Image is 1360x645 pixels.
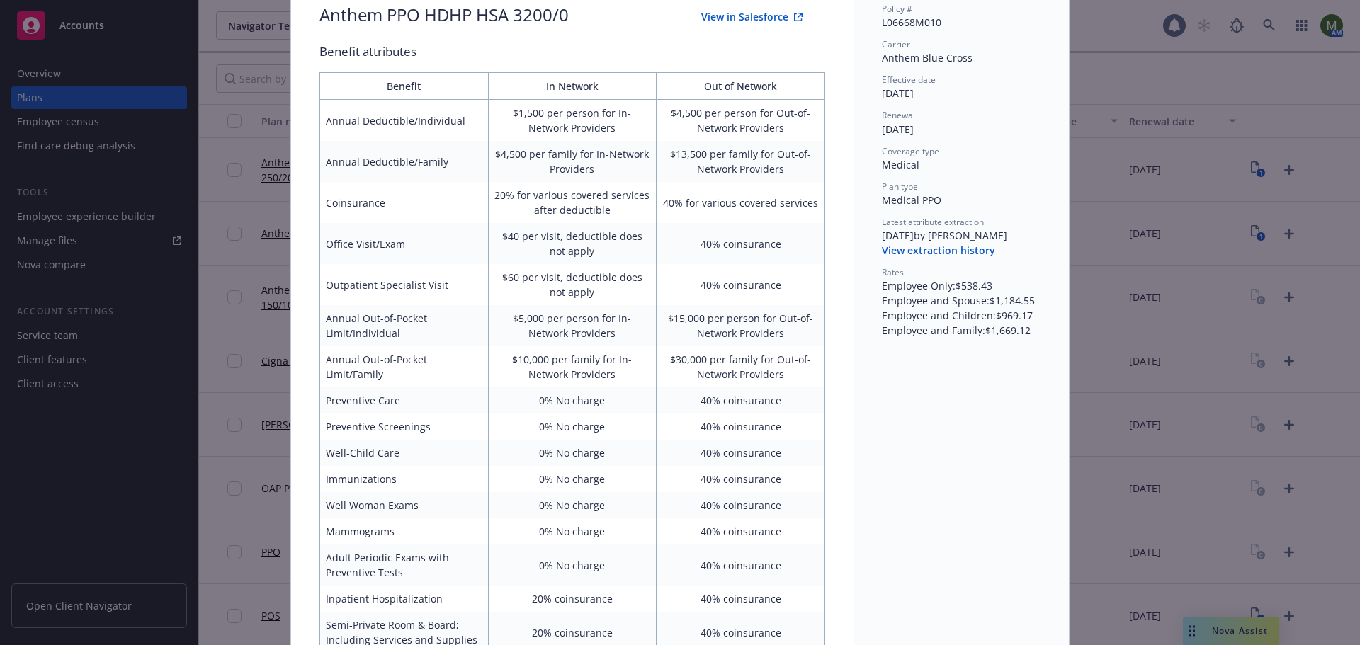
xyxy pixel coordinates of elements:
[320,518,489,544] td: Mammograms
[882,181,918,193] span: Plan type
[657,182,825,223] td: 40% for various covered services
[488,73,657,100] th: In Network
[882,15,1041,30] div: L06668M010
[657,544,825,586] td: 40% coinsurance
[882,122,1041,137] div: [DATE]
[882,109,915,121] span: Renewal
[320,100,489,142] td: Annual Deductible/Individual
[488,387,657,413] td: 0% No charge
[488,264,657,305] td: $60 per visit, deductible does not apply
[488,100,657,142] td: $1,500 per person for In-Network Providers
[882,323,1041,338] div: Employee and Family : $1,669.12
[320,387,489,413] td: Preventive Care
[320,466,489,492] td: Immunizations
[657,387,825,413] td: 40% coinsurance
[320,182,489,223] td: Coinsurance
[882,145,939,157] span: Coverage type
[882,228,1041,243] div: [DATE] by [PERSON_NAME]
[488,346,657,387] td: $10,000 per family for In-Network Providers
[488,223,657,264] td: $40 per visit, deductible does not apply
[488,141,657,182] td: $4,500 per family for In-Network Providers
[657,141,825,182] td: $13,500 per family for Out-of-Network Providers
[320,305,489,346] td: Annual Out-of-Pocket Limit/Individual
[657,492,825,518] td: 40% coinsurance
[488,544,657,586] td: 0% No charge
[657,440,825,466] td: 40% coinsurance
[882,74,936,86] span: Effective date
[320,413,489,440] td: Preventive Screenings
[882,86,1041,101] div: [DATE]
[319,3,569,31] div: Anthem PPO HDHP HSA 3200/0
[882,38,910,50] span: Carrier
[320,586,489,612] td: Inpatient Hospitalization
[319,42,825,61] div: Benefit attributes
[320,141,489,182] td: Annual Deductible/Family
[657,223,825,264] td: 40% coinsurance
[488,440,657,466] td: 0% No charge
[488,518,657,544] td: 0% No charge
[657,264,825,305] td: 40% coinsurance
[882,157,1041,172] div: Medical
[320,73,489,100] th: Benefit
[320,346,489,387] td: Annual Out-of-Pocket Limit/Family
[320,492,489,518] td: Well Woman Exams
[488,466,657,492] td: 0% No charge
[488,305,657,346] td: $5,000 per person for In-Network Providers
[882,3,912,15] span: Policy #
[488,413,657,440] td: 0% No charge
[488,492,657,518] td: 0% No charge
[657,305,825,346] td: $15,000 per person for Out-of-Network Providers
[657,100,825,142] td: $4,500 per person for Out-of-Network Providers
[657,586,825,612] td: 40% coinsurance
[679,3,825,31] button: View in Salesforce
[320,264,489,305] td: Outpatient Specialist Visit
[488,586,657,612] td: 20% coinsurance
[657,466,825,492] td: 40% coinsurance
[882,293,1041,308] div: Employee and Spouse : $1,184.55
[882,278,1041,293] div: Employee Only : $538.43
[882,266,904,278] span: Rates
[320,544,489,586] td: Adult Periodic Exams with Preventive Tests
[882,216,984,228] span: Latest attribute extraction
[320,440,489,466] td: Well-Child Care
[882,244,995,258] button: View extraction history
[882,308,1041,323] div: Employee and Children : $969.17
[657,413,825,440] td: 40% coinsurance
[882,193,1041,207] div: Medical PPO
[657,346,825,387] td: $30,000 per family for Out-of-Network Providers
[882,50,1041,65] div: Anthem Blue Cross
[488,182,657,223] td: 20% for various covered services after deductible
[657,518,825,544] td: 40% coinsurance
[320,223,489,264] td: Office Visit/Exam
[657,73,825,100] th: Out of Network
